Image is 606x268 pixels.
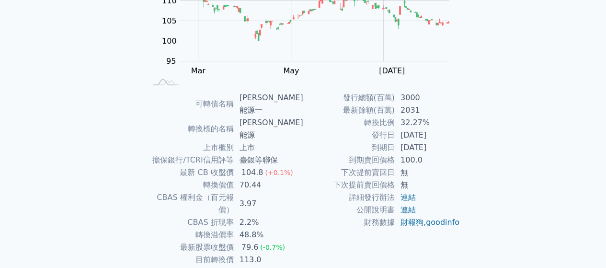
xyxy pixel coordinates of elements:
td: 下次提前賣回價格 [303,179,395,191]
tspan: [DATE] [379,66,405,75]
tspan: 100 [162,36,177,46]
td: 下次提前賣回日 [303,166,395,179]
tspan: 95 [166,57,176,66]
td: 公開說明書 [303,204,395,216]
div: 104.8 [240,166,265,179]
a: 連結 [400,205,416,214]
td: 3000 [395,92,460,104]
td: 最新 CB 收盤價 [146,166,234,179]
td: 可轉債名稱 [146,92,234,117]
td: , [395,216,460,229]
td: 發行日 [303,129,395,141]
td: [PERSON_NAME]能源 [234,117,303,141]
td: 轉換價值 [146,179,234,191]
td: 上市櫃別 [146,141,234,154]
td: CBAS 權利金（百元報價） [146,191,234,216]
div: 聊天小工具 [558,222,606,268]
span: (+0.1%) [265,169,293,176]
td: 最新股票收盤價 [146,241,234,254]
td: [DATE] [395,141,460,154]
td: 無 [395,179,460,191]
td: 詳細發行辦法 [303,191,395,204]
td: CBAS 折現率 [146,216,234,229]
td: 發行總額(百萬) [303,92,395,104]
span: (-0.7%) [260,244,285,251]
td: 70.44 [234,179,303,191]
td: 轉換溢價率 [146,229,234,241]
tspan: Mar [191,66,206,75]
td: 113.0 [234,254,303,266]
tspan: May [283,66,299,75]
td: 32.27% [395,117,460,129]
td: 100.0 [395,154,460,166]
div: 79.6 [240,241,261,254]
td: 最新餘額(百萬) [303,104,395,117]
td: 48.8% [234,229,303,241]
a: goodinfo [426,218,459,227]
td: 臺銀等聯保 [234,154,303,166]
td: 上市 [234,141,303,154]
td: 目前轉換價 [146,254,234,266]
iframe: Chat Widget [558,222,606,268]
td: 轉換標的名稱 [146,117,234,141]
a: 財報狗 [400,218,423,227]
tspan: 105 [162,16,177,25]
td: [PERSON_NAME]能源一 [234,92,303,117]
td: 到期賣回價格 [303,154,395,166]
td: [DATE] [395,129,460,141]
td: 財務數據 [303,216,395,229]
td: 到期日 [303,141,395,154]
td: 轉換比例 [303,117,395,129]
a: 連結 [400,193,416,202]
td: 2.2% [234,216,303,229]
td: 3.97 [234,191,303,216]
td: 擔保銀行/TCRI信用評等 [146,154,234,166]
td: 2031 [395,104,460,117]
td: 無 [395,166,460,179]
